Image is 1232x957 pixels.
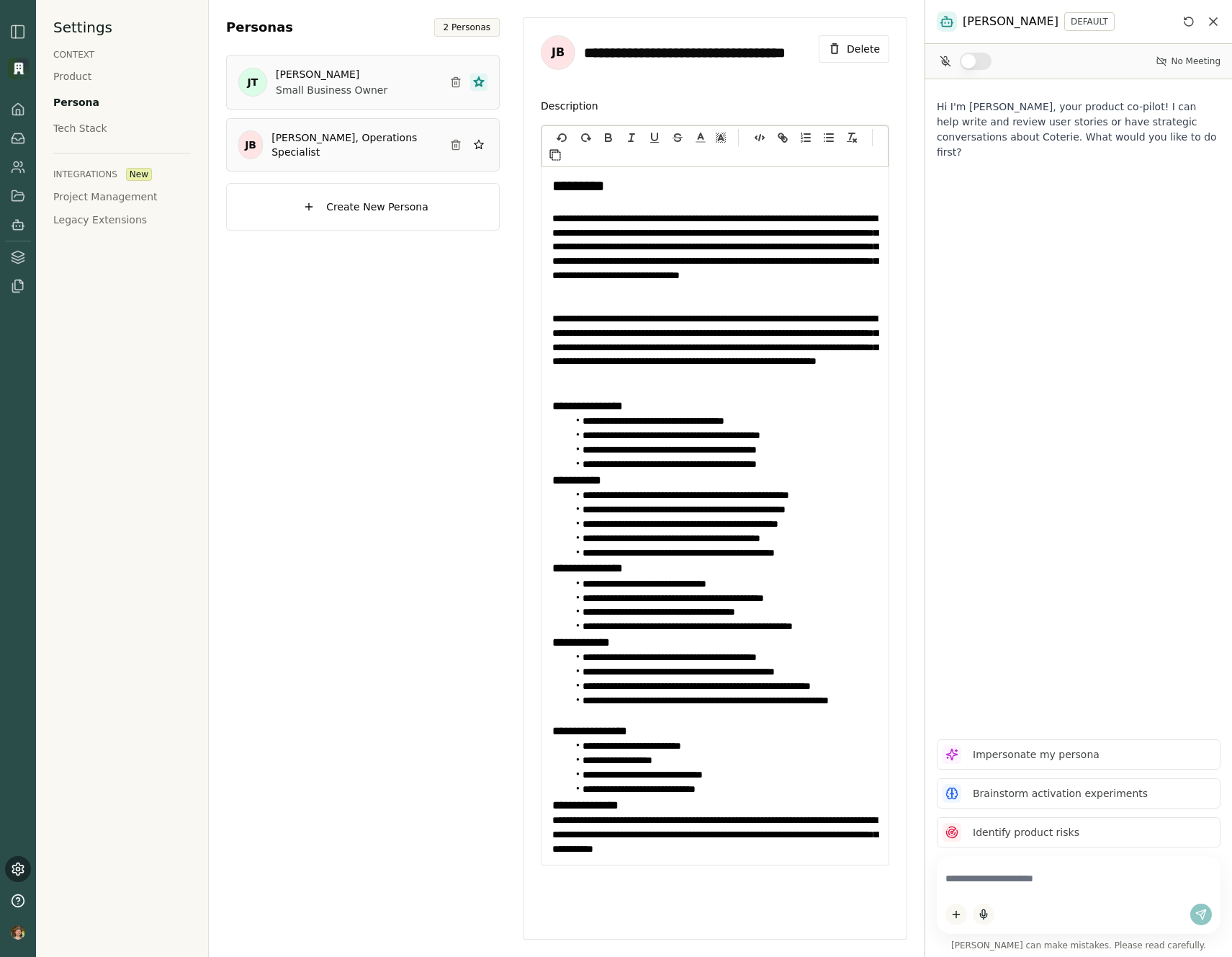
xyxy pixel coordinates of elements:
[819,35,889,63] button: Delete
[326,200,428,214] span: Create New Persona
[842,129,862,146] button: Clean
[447,136,464,153] button: Delete Persona
[226,17,293,37] h2: Personas
[937,778,1220,809] button: Brainstorm activation experiments
[126,168,152,181] span: New
[53,169,117,180] h2: INTEGRATIONS
[226,183,500,231] button: Create New Persona
[5,888,31,914] button: Help
[9,23,27,40] img: sidebar
[937,940,1220,951] span: [PERSON_NAME] can make mistakes. Please read carefully.
[238,130,263,159] div: JB
[1190,904,1212,925] button: Send message
[470,74,487,91] button: Primary Persona
[973,904,994,925] button: Start dictation
[238,68,267,97] div: JT
[8,58,30,79] img: Organization logo
[819,129,839,146] button: Bullet
[470,136,487,153] button: Set as Primary
[11,925,25,940] img: profile
[937,817,1220,847] button: Identify product risks
[937,739,1220,770] button: Impersonate my persona
[621,129,642,146] button: Italic
[1206,14,1220,29] button: Close chat
[667,129,688,146] button: Strike
[549,148,562,161] img: copy
[552,129,572,146] button: undo
[773,129,793,146] button: Link
[541,35,575,70] div: JB
[545,146,565,164] button: Copy to clipboard
[53,95,99,110] div: Persona
[945,904,967,925] button: Add content to chat
[447,74,464,91] button: Delete Persona
[53,49,94,61] h2: CONTEXT
[271,130,439,159] h3: [PERSON_NAME], Operations Specialist
[937,99,1220,160] p: Hi I'm [PERSON_NAME], your product co-pilot! I can help write and review user stories or have str...
[973,825,1079,840] p: Identify product risks
[973,747,1100,762] p: Impersonate my persona
[963,13,1058,30] span: [PERSON_NAME]
[276,67,387,81] h3: [PERSON_NAME]
[1180,13,1197,30] button: Reset conversation
[276,83,387,97] p: Small Business Owner
[1171,55,1220,67] span: No Meeting
[644,129,665,146] button: Underline
[541,100,598,112] label: Description
[598,129,619,146] button: Bold
[973,786,1148,801] p: Brainstorm activation experiments
[53,190,158,204] button: Project Management
[434,18,500,37] span: 2 Personas
[711,129,731,146] span: Background
[53,121,107,135] div: Tech Stack
[53,17,112,37] h1: Settings
[53,69,91,84] div: Product
[1064,12,1115,31] button: DEFAULT
[796,129,816,146] button: Ordered
[53,213,147,227] button: Legacy Extensions
[575,129,595,146] button: redo
[750,129,770,146] button: Code block
[691,129,711,146] span: Color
